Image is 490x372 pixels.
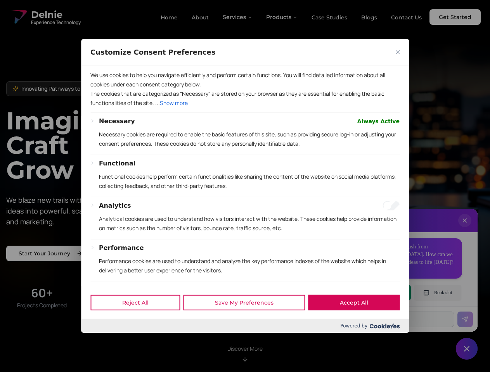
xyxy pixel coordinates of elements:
[90,48,215,57] span: Customize Consent Preferences
[99,130,400,148] p: Necessary cookies are required to enable the basic features of this site, such as providing secur...
[99,201,131,210] button: Analytics
[183,295,305,310] button: Save My Preferences
[357,117,400,126] span: Always Active
[99,159,135,168] button: Functional
[99,117,135,126] button: Necessary
[90,295,180,310] button: Reject All
[90,89,400,108] p: The cookies that are categorized as "Necessary" are stored on your browser as they are essential ...
[90,71,400,89] p: We use cookies to help you navigate efficiently and perform certain functions. You will find deta...
[99,257,400,275] p: Performance cookies are used to understand and analyze the key performance indexes of the website...
[369,324,400,329] img: Cookieyes logo
[99,172,400,191] p: Functional cookies help perform certain functionalities like sharing the content of the website o...
[81,319,409,333] div: Powered by
[99,214,400,233] p: Analytical cookies are used to understand how visitors interact with the website. These cookies h...
[308,295,400,310] button: Accept All
[383,201,400,210] input: Enable Analytics
[160,98,188,108] button: Show more
[396,50,400,54] img: Close
[99,243,144,253] button: Performance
